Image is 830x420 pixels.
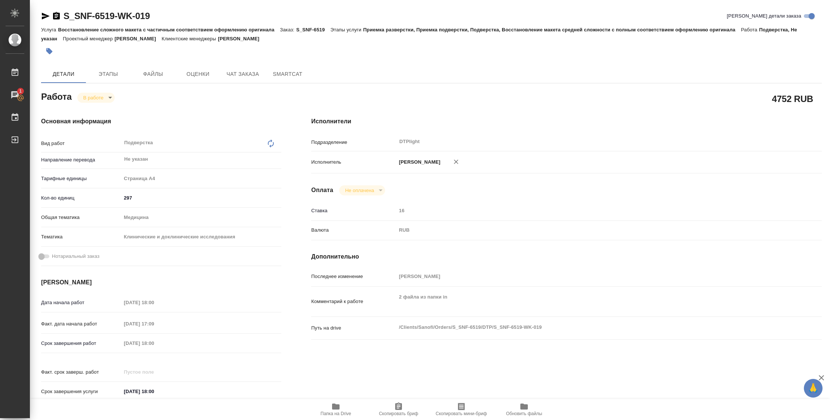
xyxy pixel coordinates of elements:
[77,93,115,103] div: В работе
[311,324,396,332] p: Путь на drive
[2,86,28,104] a: 1
[115,36,162,41] p: [PERSON_NAME]
[363,27,741,33] p: Приемка разверстки, Приемка подверстки, Подверстка, Восстановление макета средней сложности с пол...
[311,207,396,214] p: Ставка
[64,11,150,21] a: S_SNF-6519-WK-019
[41,368,121,376] p: Факт. срок заверш. работ
[280,27,296,33] p: Заказ:
[396,291,779,311] textarea: 2 файла из папки in
[396,224,779,237] div: RUB
[121,367,186,377] input: Пустое поле
[448,154,464,170] button: Удалить исполнителя
[311,298,396,305] p: Комментарий к работе
[804,379,823,398] button: 🙏
[311,117,822,126] h4: Исполнители
[320,411,351,416] span: Папка на Drive
[15,87,26,95] span: 1
[339,185,385,195] div: В работе
[430,399,493,420] button: Скопировать мини-бриф
[311,158,396,166] p: Исполнитель
[121,318,186,329] input: Пустое поле
[331,27,363,33] p: Этапы услуги
[135,70,171,79] span: Файлы
[41,117,281,126] h4: Основная информация
[121,297,186,308] input: Пустое поле
[311,186,333,195] h4: Оплата
[46,70,81,79] span: Детали
[296,27,331,33] p: S_SNF-6519
[311,252,822,261] h4: Дополнительно
[121,192,281,203] input: ✎ Введи что-нибудь
[162,36,218,41] p: Клиентские менеджеры
[41,43,58,59] button: Добавить тэг
[304,399,367,420] button: Папка на Drive
[41,340,121,347] p: Срок завершения работ
[396,158,440,166] p: [PERSON_NAME]
[379,411,418,416] span: Скопировать бриф
[41,233,121,241] p: Тематика
[52,253,99,260] span: Нотариальный заказ
[41,278,281,287] h4: [PERSON_NAME]
[121,338,186,349] input: Пустое поле
[121,386,186,397] input: ✎ Введи что-нибудь
[41,194,121,202] p: Кол-во единиц
[41,12,50,21] button: Скопировать ссылку для ЯМессенджера
[727,12,801,20] span: [PERSON_NAME] детали заказа
[180,70,216,79] span: Оценки
[506,411,542,416] span: Обновить файлы
[121,231,281,243] div: Клинические и доклинические исследования
[41,140,121,147] p: Вид работ
[41,156,121,164] p: Направление перевода
[493,399,555,420] button: Обновить файлы
[41,89,72,103] h2: Работа
[81,95,106,101] button: В работе
[225,70,261,79] span: Чат заказа
[52,12,61,21] button: Скопировать ссылку
[807,380,820,396] span: 🙏
[343,187,376,194] button: Не оплачена
[311,273,396,280] p: Последнее изменение
[41,388,121,395] p: Срок завершения услуги
[741,27,759,33] p: Работа
[218,36,265,41] p: [PERSON_NAME]
[90,70,126,79] span: Этапы
[772,92,813,105] h2: 4752 RUB
[41,320,121,328] p: Факт. дата начала работ
[41,214,121,221] p: Общая тематика
[396,271,779,282] input: Пустое поле
[396,321,779,334] textarea: /Clients/Sanofi/Orders/S_SNF-6519/DTP/S_SNF-6519-WK-019
[436,411,487,416] span: Скопировать мини-бриф
[311,139,396,146] p: Подразделение
[58,27,280,33] p: Восстановление сложного макета с частичным соответствием оформлению оригинала
[41,27,58,33] p: Услуга
[121,172,281,185] div: Страница А4
[41,299,121,306] p: Дата начала работ
[121,211,281,224] div: Медицина
[396,205,779,216] input: Пустое поле
[270,70,306,79] span: SmartCat
[367,399,430,420] button: Скопировать бриф
[41,175,121,182] p: Тарифные единицы
[63,36,114,41] p: Проектный менеджер
[311,226,396,234] p: Валюта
